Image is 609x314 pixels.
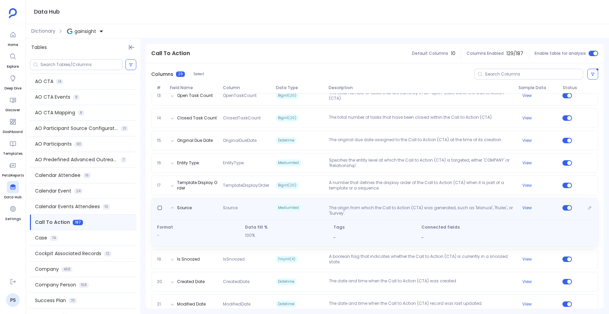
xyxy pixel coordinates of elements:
span: AO CTA [35,78,53,85]
span: Company [35,266,59,273]
button: View [522,115,532,121]
p: The origin from which the Call to Action (CTA) was generated, such as 'Manual', 'Rules', or 'Surv... [326,205,516,216]
span: OpenTaskCount [220,93,273,98]
span: Settings [5,216,21,222]
button: Entity Type [177,160,199,166]
span: Cockpit Associated Records [35,250,101,257]
h1: Data Hub [34,7,60,17]
span: Dashboard [3,129,23,135]
span: Calendar Events Attendees [35,203,100,210]
span: Data Type [273,85,326,90]
span: 21 [121,126,128,131]
span: IsSnoozed [220,257,273,262]
span: 13. [154,93,168,98]
span: Bigint(20) [276,182,298,189]
span: AO Predefined Advanced Outreach Model [35,156,118,163]
span: 19. [154,257,168,262]
span: Data fill % [245,225,328,230]
button: View [522,138,532,143]
span: 468 [62,267,72,272]
span: Field Name [167,85,220,90]
span: Dictionary [31,28,55,35]
span: PetaReports [2,173,24,178]
p: A number that defines the display order of the Call to Action (CTA) when it is part of a template... [326,180,516,191]
span: 16 [83,173,91,178]
span: Default Columns [412,51,448,56]
span: EntityType [220,160,273,166]
input: Search Tables/Columns [40,62,122,67]
span: Tags [333,225,416,230]
button: View [522,93,532,98]
span: Case [35,234,47,242]
a: Dashboard [3,116,23,135]
span: ClosedTaskCount [220,115,273,121]
p: Specifies the entity level at which the Call to Action (CTA) is targeted, either 'COMPANY' or 'Re... [326,158,516,168]
span: 14. [154,115,168,121]
span: CreatedDate [220,279,273,284]
span: Success Plan [35,297,66,304]
span: - [421,235,424,241]
span: Data Hub [4,195,21,200]
p: The original due date assigned to the Call to Action (CTA) at the time of its creation. [326,137,516,144]
a: Settings [5,203,21,222]
img: gainsight.svg [67,29,72,34]
span: AO CTA Events [35,94,70,101]
span: 15. [154,138,168,143]
button: Edit [585,203,594,213]
span: 14 [56,79,63,84]
span: Status [560,85,578,90]
span: 8 [78,110,84,116]
button: Open Task Count [177,93,213,98]
span: 93 [74,142,83,147]
a: Explore [7,50,19,69]
span: Datetime [276,278,296,285]
span: 8 [73,95,80,100]
span: # [154,85,167,90]
span: 187 [73,220,83,225]
span: Calendar Attendee [35,172,81,179]
input: Search Columns [485,71,583,77]
button: Select [189,70,209,79]
button: Original Due Date [177,138,213,143]
p: 100% [245,233,328,238]
p: A boolean flag that indicates whether the Call to Action (CTA) is currently in a snoozed state. [326,254,516,265]
span: Calendar Event [35,187,71,195]
span: 10 [103,204,110,210]
button: Created Date [177,279,205,284]
span: Tinyint(4) [276,256,297,263]
button: View [522,205,532,211]
a: Data Hub [4,181,21,200]
span: Call To Action [151,49,190,57]
span: Format [157,225,240,230]
span: OriginalDueDate [220,138,273,143]
span: 7 [121,157,126,163]
span: Mediumtext [276,204,301,211]
span: AO Participant Source Configuration [35,125,118,132]
button: Is Snoozed [177,257,200,262]
button: View [522,257,532,262]
span: 29 [176,71,185,77]
button: Modified Date [177,301,206,307]
button: Source [177,205,192,211]
span: Home [7,42,19,48]
span: Connected fields [421,225,592,230]
p: The date and time when the Call to Action (CTA) was created. [326,278,516,285]
button: Closed Task Count [177,115,217,121]
span: Call To Action [35,219,70,226]
span: 12 [104,251,111,257]
a: Home [7,29,19,48]
span: 74 [50,235,58,241]
span: 158 [79,282,89,288]
div: Tables [26,38,140,56]
span: 17. [154,183,168,188]
span: Datetime [276,137,296,144]
span: Bigint(20) [276,115,298,121]
button: Hide Tables [127,43,136,52]
a: Discover [5,94,20,113]
span: TemplateDisplayOrder [220,183,273,188]
button: gainsight [66,26,105,37]
p: The total number of tasks that are currently in an 'Open' state within the Call to Action (CTA). [326,90,516,101]
button: View [522,160,532,166]
p: The total number of tasks that have been closed within the Call to Action (CTA). [326,115,516,121]
span: AO Participants [35,141,72,148]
